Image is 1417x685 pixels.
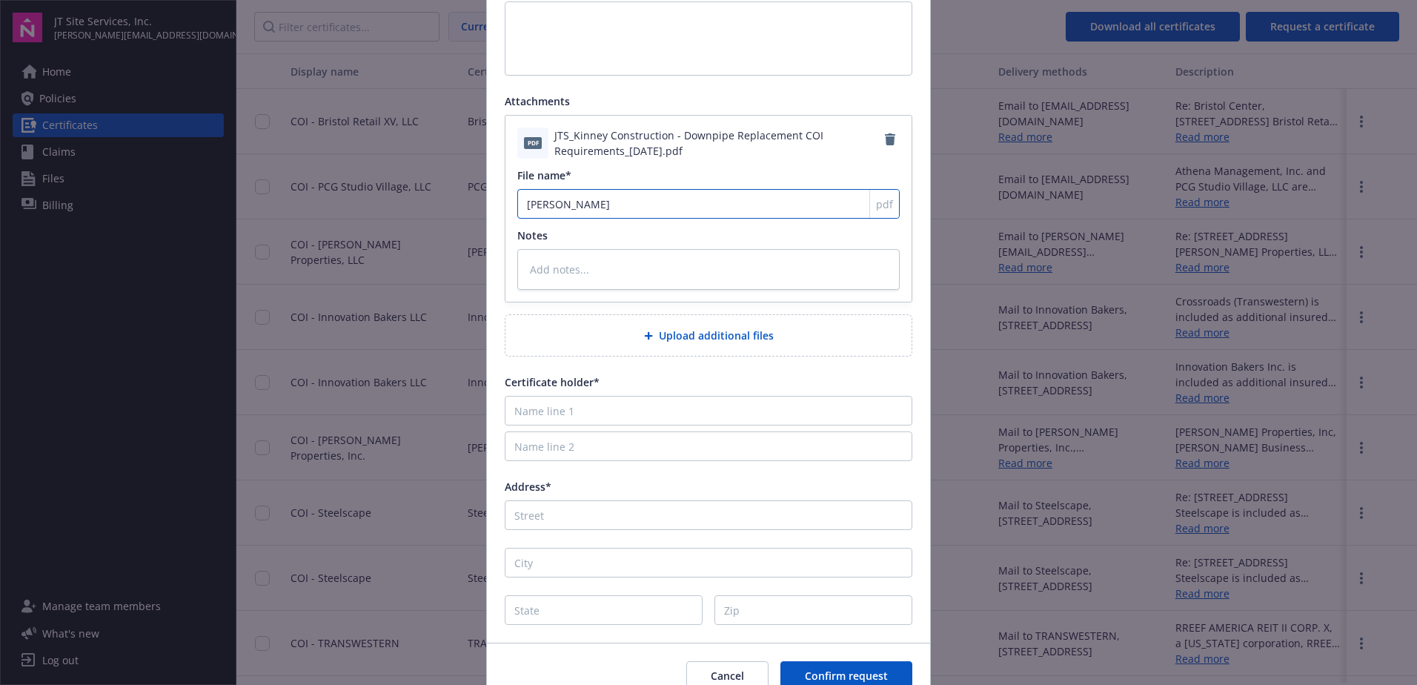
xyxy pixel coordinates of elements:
span: JTS_Kinney Construction - Downpipe Replacement COI Requirements_[DATE].pdf [554,128,880,159]
span: Attachments [505,94,570,108]
span: Certificate holder* [505,375,600,389]
input: Zip [714,595,912,625]
span: pdf [524,137,542,148]
input: Add file name... [517,189,900,219]
span: Notes [517,228,548,242]
input: State [505,595,703,625]
span: Cancel [711,669,744,683]
div: Upload additional files [505,314,912,357]
input: Name line 2 [505,431,912,461]
span: Confirm request [805,669,888,683]
input: Name line 1 [505,396,912,426]
input: City [505,548,912,578]
input: Street [505,500,912,530]
span: File name* [517,168,571,182]
a: Remove [880,128,900,151]
span: pdf [876,196,893,212]
span: Upload additional files [659,328,774,343]
span: Address* [505,480,551,494]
